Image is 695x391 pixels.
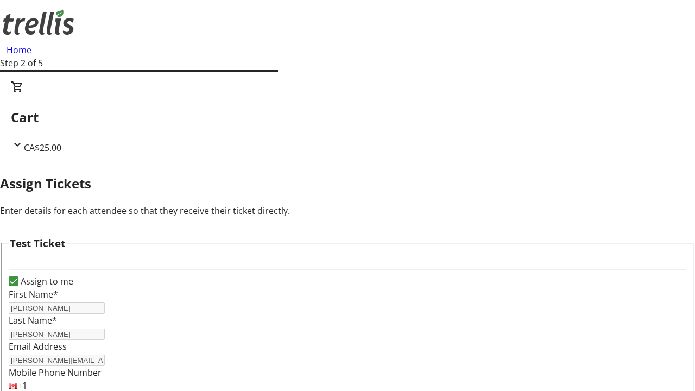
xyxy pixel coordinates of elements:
[9,340,67,352] label: Email Address
[11,108,684,127] h2: Cart
[9,288,58,300] label: First Name*
[18,275,73,288] label: Assign to me
[9,367,102,379] label: Mobile Phone Number
[9,314,57,326] label: Last Name*
[11,80,684,154] div: CartCA$25.00
[24,142,61,154] span: CA$25.00
[10,236,65,251] h3: Test Ticket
